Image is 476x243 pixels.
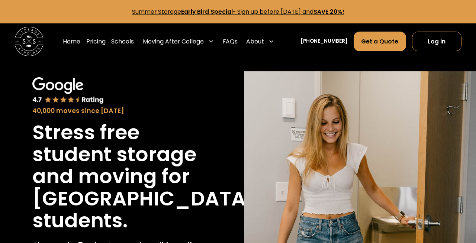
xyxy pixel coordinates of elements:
[412,32,461,51] a: Log In
[143,37,204,46] div: Moving After College
[111,31,134,52] a: Schools
[86,31,106,52] a: Pricing
[181,8,233,16] strong: Early Bird Special
[32,210,128,231] h1: students.
[32,188,256,210] h1: [GEOGRAPHIC_DATA]
[32,121,200,188] h1: Stress free student storage and moving for
[63,31,80,52] a: Home
[300,38,348,45] a: [PHONE_NUMBER]
[313,8,344,16] strong: SAVE 20%!
[354,32,406,51] a: Get a Quote
[32,106,200,116] div: 40,000 moves since [DATE]
[15,27,44,56] img: Storage Scholars main logo
[246,37,264,46] div: About
[132,8,344,16] a: Summer StorageEarly Bird Special- Sign up before [DATE] andSAVE 20%!
[223,31,238,52] a: FAQs
[32,77,104,104] img: Google 4.7 star rating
